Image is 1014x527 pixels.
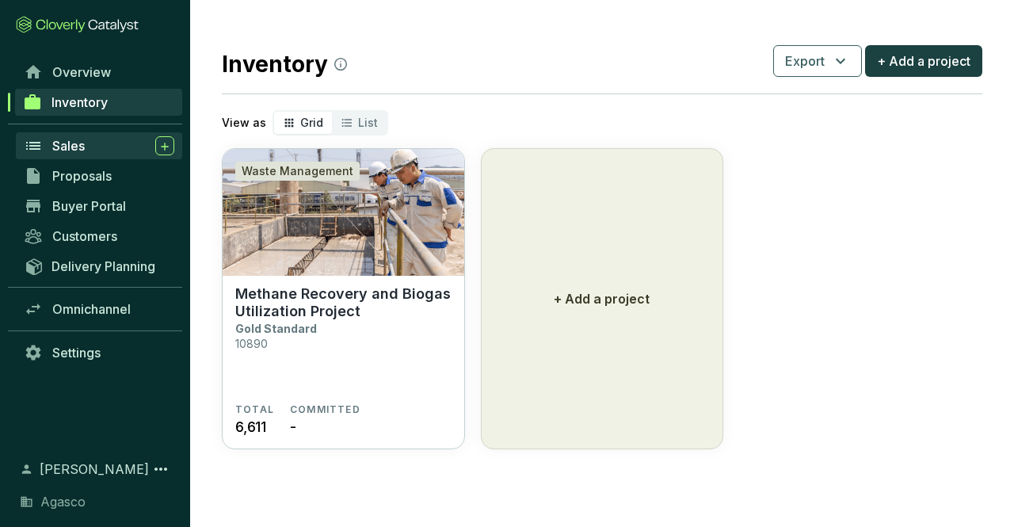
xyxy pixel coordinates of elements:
a: Methane Recovery and Biogas Utilization ProjectWaste ManagementMethane Recovery and Biogas Utiliz... [222,148,465,449]
span: TOTAL [235,403,274,416]
p: + Add a project [554,289,650,308]
div: segmented control [273,110,388,136]
span: Overview [52,64,111,80]
a: Proposals [16,162,182,189]
p: View as [222,115,266,131]
span: Grid [300,116,323,129]
a: Sales [16,132,182,159]
p: Gold Standard [235,322,317,335]
p: Methane Recovery and Biogas Utilization Project [235,285,452,320]
h2: Inventory [222,48,347,81]
button: + Add a project [481,148,724,449]
span: - [290,416,296,437]
span: 6,611 [235,416,266,437]
a: Customers [16,223,182,250]
button: + Add a project [865,45,982,77]
a: Buyer Portal [16,193,182,220]
span: + Add a project [877,52,970,71]
span: COMMITTED [290,403,360,416]
div: Waste Management [235,162,360,181]
span: Delivery Planning [51,258,155,274]
a: Omnichannel [16,296,182,323]
img: Methane Recovery and Biogas Utilization Project [223,149,464,276]
span: Settings [52,345,101,361]
span: Export [785,52,825,71]
span: List [358,116,378,129]
span: Buyer Portal [52,198,126,214]
a: Settings [16,339,182,366]
p: 10890 [235,337,268,350]
span: [PERSON_NAME] [40,460,149,479]
span: Sales [52,138,85,154]
a: Inventory [15,89,182,116]
button: Export [773,45,862,77]
span: Proposals [52,168,112,184]
span: Customers [52,228,117,244]
span: Agasco [40,492,86,511]
span: Inventory [51,94,108,110]
a: Delivery Planning [16,253,182,279]
a: Overview [16,59,182,86]
span: Omnichannel [52,301,131,317]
